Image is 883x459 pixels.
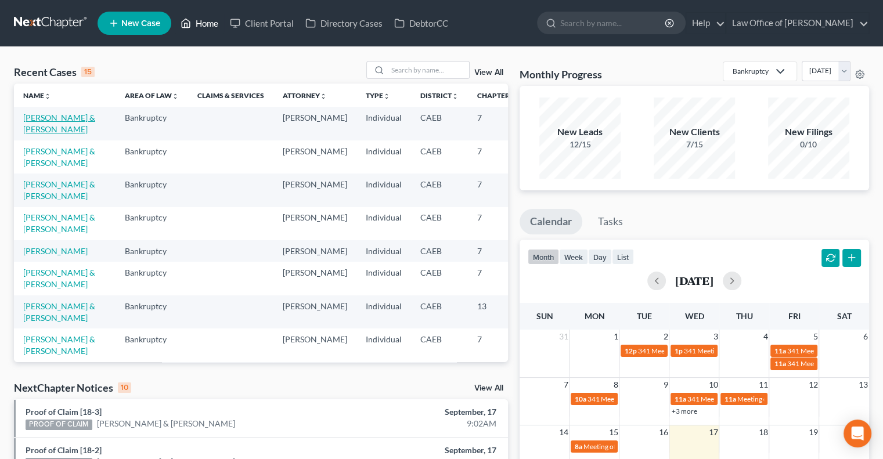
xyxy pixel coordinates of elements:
[536,311,553,321] span: Sun
[637,311,652,321] span: Tue
[657,425,669,439] span: 16
[273,140,356,174] td: [PERSON_NAME]
[774,359,785,368] span: 11a
[757,378,769,392] span: 11
[452,93,459,100] i: unfold_more
[347,406,496,418] div: September, 17
[474,68,503,77] a: View All
[44,93,51,100] i: unfold_more
[520,209,582,234] a: Calendar
[411,207,468,240] td: CAEB
[612,249,634,265] button: list
[654,139,735,150] div: 7/15
[857,378,869,392] span: 13
[812,330,819,344] span: 5
[520,67,602,81] h3: Monthly Progress
[273,262,356,295] td: [PERSON_NAME]
[81,67,95,77] div: 15
[837,311,851,321] span: Sat
[347,444,496,456] div: September, 17
[539,139,621,150] div: 12/15
[23,301,95,323] a: [PERSON_NAME] & [PERSON_NAME]
[411,362,468,395] td: CAEB
[662,378,669,392] span: 9
[774,346,785,355] span: 11a
[116,140,188,174] td: Bankruptcy
[474,384,503,392] a: View All
[726,13,868,34] a: Law Office of [PERSON_NAME]
[356,262,411,295] td: Individual
[468,207,526,240] td: 7
[388,13,454,34] a: DebtorCC
[411,140,468,174] td: CAEB
[637,346,790,355] span: 341 Meeting for Cariss Milano & [PERSON_NAME]
[583,442,760,451] span: Meeting of Creditors for Cariss Milano & [PERSON_NAME]
[757,425,769,439] span: 18
[273,295,356,328] td: [PERSON_NAME]
[574,442,582,451] span: 8a
[356,174,411,207] td: Individual
[356,240,411,262] td: Individual
[273,240,356,262] td: [PERSON_NAME]
[528,249,559,265] button: month
[411,328,468,362] td: CAEB
[557,425,569,439] span: 14
[574,395,586,403] span: 10a
[684,311,704,321] span: Wed
[675,274,713,287] h2: [DATE]
[273,207,356,240] td: [PERSON_NAME]
[116,295,188,328] td: Bankruptcy
[539,125,621,139] div: New Leads
[468,328,526,362] td: 7
[300,13,388,34] a: Directory Cases
[23,146,95,168] a: [PERSON_NAME] & [PERSON_NAME]
[712,330,719,344] span: 3
[468,262,526,295] td: 7
[116,174,188,207] td: Bankruptcy
[862,330,869,344] span: 6
[26,420,92,430] div: PROOF OF CLAIM
[273,174,356,207] td: [PERSON_NAME]
[807,425,819,439] span: 19
[14,65,95,79] div: Recent Cases
[654,125,735,139] div: New Clients
[23,113,95,134] a: [PERSON_NAME] & [PERSON_NAME]
[23,334,95,356] a: [PERSON_NAME] & [PERSON_NAME]
[116,207,188,240] td: Bankruptcy
[468,140,526,174] td: 7
[588,209,633,234] a: Tasks
[562,378,569,392] span: 7
[188,84,273,107] th: Claims & Services
[23,91,51,100] a: Nameunfold_more
[624,346,636,355] span: 12p
[707,425,719,439] span: 17
[560,12,666,34] input: Search by name...
[612,378,619,392] span: 8
[768,139,849,150] div: 0/10
[557,330,569,344] span: 31
[411,295,468,328] td: CAEB
[23,212,95,234] a: [PERSON_NAME] & [PERSON_NAME]
[762,330,769,344] span: 4
[26,407,102,417] a: Proof of Claim [18-3]
[736,311,752,321] span: Thu
[411,262,468,295] td: CAEB
[587,395,691,403] span: 341 Meeting for [PERSON_NAME]
[356,295,411,328] td: Individual
[687,395,791,403] span: 341 Meeting for [PERSON_NAME]
[584,311,604,321] span: Mon
[559,249,588,265] button: week
[116,107,188,140] td: Bankruptcy
[707,378,719,392] span: 10
[172,93,179,100] i: unfold_more
[356,140,411,174] td: Individual
[612,330,619,344] span: 1
[175,13,224,34] a: Home
[671,407,697,415] a: +3 more
[97,418,235,429] a: [PERSON_NAME] & [PERSON_NAME]
[273,328,356,362] td: [PERSON_NAME]
[347,418,496,429] div: 9:02AM
[411,240,468,262] td: CAEB
[674,395,686,403] span: 11a
[468,174,526,207] td: 7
